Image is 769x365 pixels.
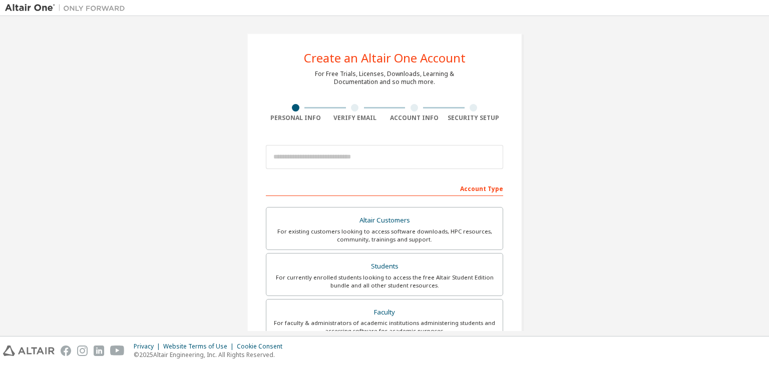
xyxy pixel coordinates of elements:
div: Faculty [272,305,497,319]
img: altair_logo.svg [3,345,55,356]
div: Personal Info [266,114,325,122]
div: Create an Altair One Account [304,52,466,64]
div: For existing customers looking to access software downloads, HPC resources, community, trainings ... [272,227,497,243]
div: For currently enrolled students looking to access the free Altair Student Edition bundle and all ... [272,273,497,289]
div: For faculty & administrators of academic institutions administering students and accessing softwa... [272,319,497,335]
div: Verify Email [325,114,385,122]
div: Account Type [266,180,503,196]
img: instagram.svg [77,345,88,356]
img: linkedin.svg [94,345,104,356]
img: facebook.svg [61,345,71,356]
img: Altair One [5,3,130,13]
div: Students [272,259,497,273]
div: Account Info [384,114,444,122]
div: Security Setup [444,114,504,122]
div: Altair Customers [272,213,497,227]
img: youtube.svg [110,345,125,356]
p: © 2025 Altair Engineering, Inc. All Rights Reserved. [134,350,288,359]
div: Cookie Consent [237,342,288,350]
div: Privacy [134,342,163,350]
div: For Free Trials, Licenses, Downloads, Learning & Documentation and so much more. [315,70,454,86]
div: Website Terms of Use [163,342,237,350]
